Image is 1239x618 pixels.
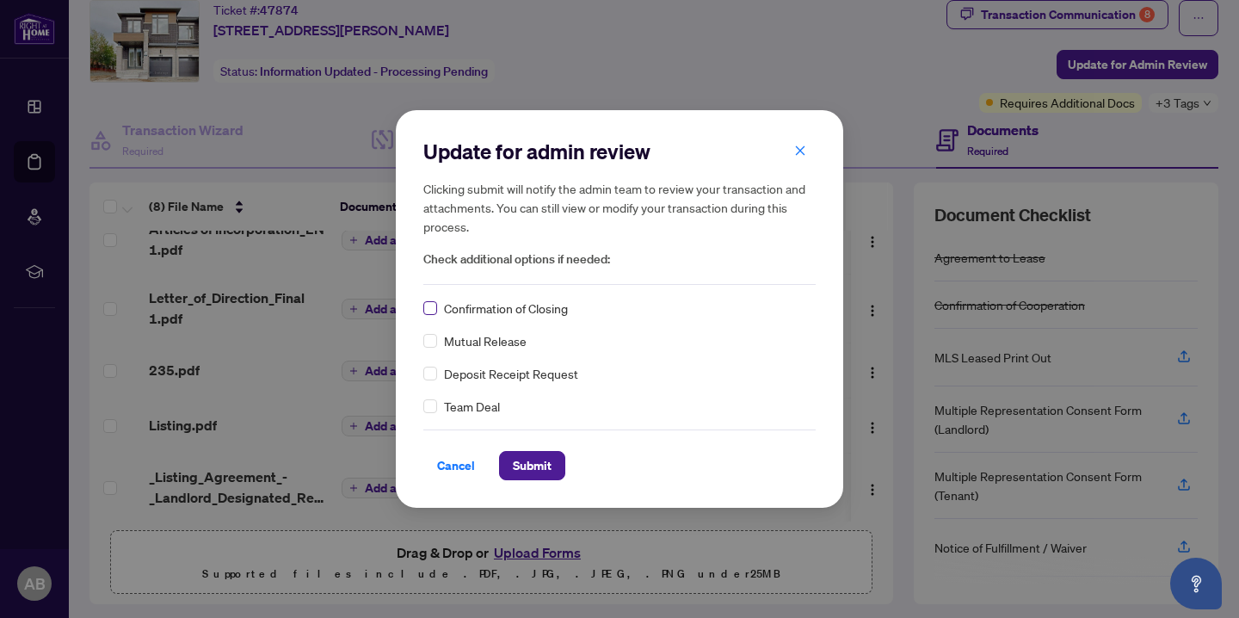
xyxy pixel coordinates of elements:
[423,451,489,480] button: Cancel
[423,138,816,165] h2: Update for admin review
[437,452,475,479] span: Cancel
[1170,558,1222,609] button: Open asap
[499,451,565,480] button: Submit
[423,179,816,236] h5: Clicking submit will notify the admin team to review your transaction and attachments. You can st...
[513,452,552,479] span: Submit
[444,299,568,318] span: Confirmation of Closing
[423,250,816,269] span: Check additional options if needed:
[444,364,578,383] span: Deposit Receipt Request
[444,397,500,416] span: Team Deal
[444,331,527,350] span: Mutual Release
[794,145,806,157] span: close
